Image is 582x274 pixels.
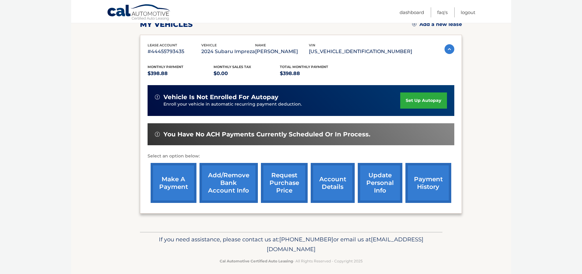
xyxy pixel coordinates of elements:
span: Total Monthly Payment [280,65,328,69]
strong: Cal Automotive Certified Auto Leasing [220,259,293,263]
span: lease account [148,43,177,47]
p: $398.88 [280,69,346,78]
a: request purchase price [261,163,308,203]
h2: my vehicles [140,20,193,29]
a: Add/Remove bank account info [199,163,258,203]
span: Monthly sales Tax [214,65,251,69]
img: accordion-active.svg [445,44,454,54]
img: add.svg [412,22,416,26]
p: [US_VEHICLE_IDENTIFICATION_NUMBER] [309,47,412,56]
a: FAQ's [437,7,448,17]
span: vehicle is not enrolled for autopay [163,93,278,101]
a: Add a new lease [412,21,462,27]
span: vehicle [201,43,217,47]
span: [PHONE_NUMBER] [279,236,333,243]
span: vin [309,43,315,47]
p: - All Rights Reserved - Copyright 2025 [144,258,438,264]
span: name [255,43,266,47]
a: update personal info [358,163,402,203]
p: 2024 Subaru Impreza [201,47,255,56]
p: Enroll your vehicle in automatic recurring payment deduction. [163,101,401,108]
a: set up autopay [400,92,447,109]
p: $0.00 [214,69,280,78]
p: If you need assistance, please contact us at: or email us at [144,235,438,254]
a: Logout [461,7,475,17]
span: You have no ACH payments currently scheduled or in process. [163,131,370,138]
p: Select an option below: [148,153,454,160]
span: [EMAIL_ADDRESS][DOMAIN_NAME] [267,236,423,253]
a: make a payment [151,163,196,203]
p: [PERSON_NAME] [255,47,309,56]
a: payment history [405,163,451,203]
span: Monthly Payment [148,65,183,69]
a: Cal Automotive [107,4,171,22]
a: account details [311,163,355,203]
img: alert-white.svg [155,132,160,137]
p: $398.88 [148,69,214,78]
img: alert-white.svg [155,95,160,99]
p: #44455793435 [148,47,201,56]
a: Dashboard [400,7,424,17]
